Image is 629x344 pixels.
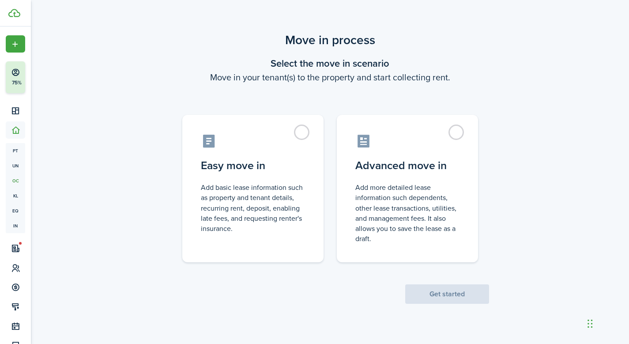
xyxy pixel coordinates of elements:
[6,173,25,188] a: oc
[355,182,460,244] control-radio-card-description: Add more detailed lease information such dependents, other lease transactions, utilities, and man...
[171,31,489,49] scenario-title: Move in process
[585,302,629,344] iframe: Chat Widget
[6,35,25,53] button: Open menu
[6,203,25,218] a: eq
[588,310,593,337] div: Drag
[6,143,25,158] a: pt
[6,218,25,233] a: in
[171,71,489,84] wizard-step-header-description: Move in your tenant(s) to the property and start collecting rent.
[11,79,22,87] p: 75%
[355,158,460,174] control-radio-card-title: Advanced move in
[201,182,305,234] control-radio-card-description: Add basic lease information such as property and tenant details, recurring rent, deposit, enablin...
[6,158,25,173] a: un
[6,188,25,203] a: kl
[171,56,489,71] wizard-step-header-title: Select the move in scenario
[8,9,20,17] img: TenantCloud
[6,61,79,93] button: 75%
[201,158,305,174] control-radio-card-title: Easy move in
